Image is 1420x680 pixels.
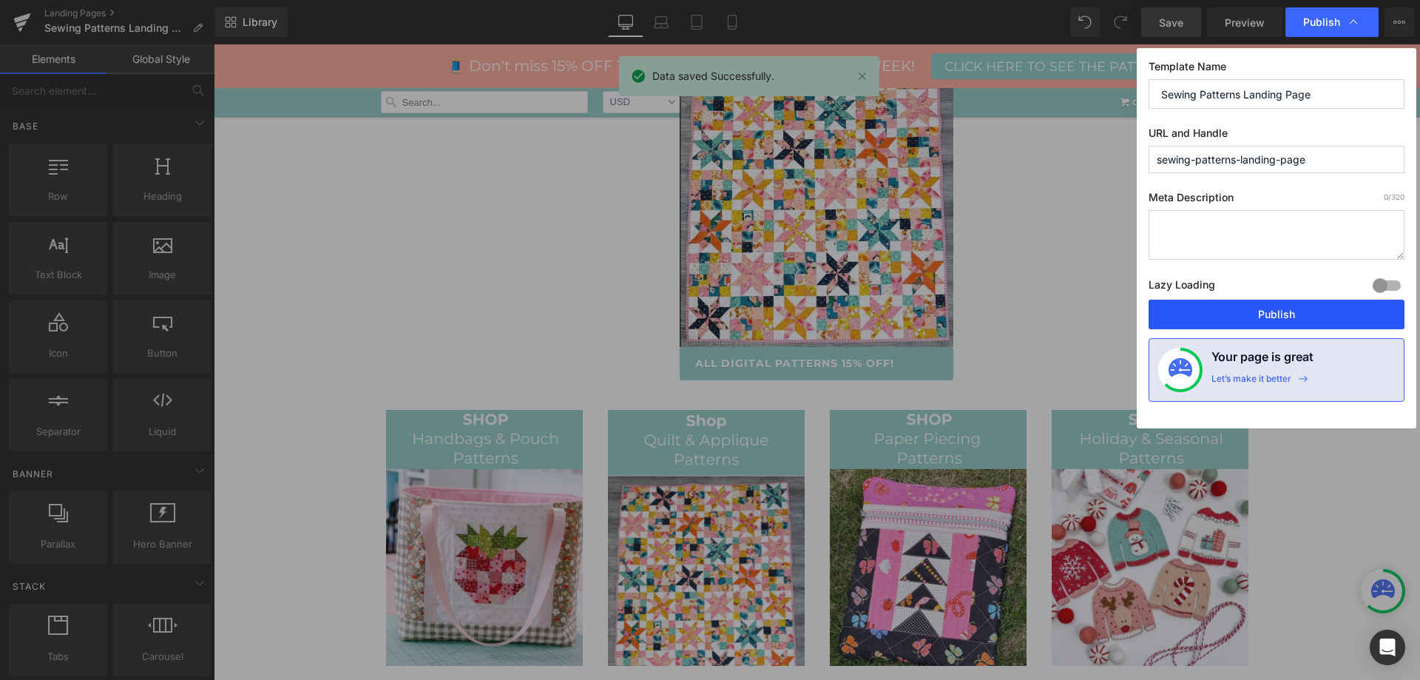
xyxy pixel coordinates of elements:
[1211,373,1291,392] div: Let’s make it better
[466,303,740,336] a: All Digital Patterns 15% Off!
[1370,630,1405,665] div: Open Intercom Messenger
[717,9,973,35] a: CLICK HERE TO SEE THE PATTERN!
[1149,300,1404,329] button: Publish
[1384,192,1404,201] span: /320
[1149,127,1404,146] label: URL and Handle
[1149,60,1404,79] label: Template Name
[1384,192,1388,201] span: 0
[1149,191,1404,210] label: Meta Description
[233,13,701,30] span: 🧵 Don't miss 15% OFF THE FEATURED PATTERN OF THE WEEK!
[1149,275,1215,300] label: Lazy Loading
[1303,16,1340,29] span: Publish
[1211,348,1313,373] h4: Your page is great
[1169,358,1192,382] img: onboarding-status.svg
[481,309,680,329] span: All Digital Patterns 15% Off!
